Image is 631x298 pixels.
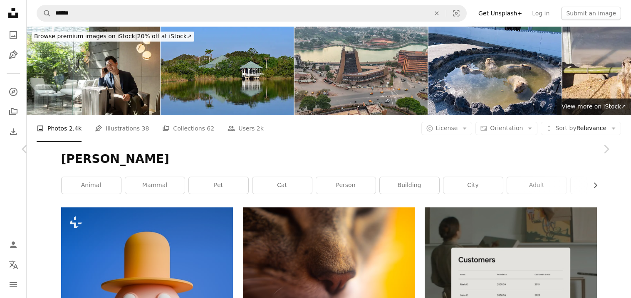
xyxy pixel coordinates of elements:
a: Explore [5,84,22,100]
a: cat [252,177,312,194]
a: animal [62,177,121,194]
a: city [443,177,503,194]
a: Illustrations 38 [95,115,149,142]
a: Photos [5,27,22,43]
button: Search Unsplash [37,5,51,21]
span: 20% off at iStock ↗ [34,33,192,39]
span: View more on iStock ↗ [562,103,626,110]
a: Log in [527,7,554,20]
a: macro photography of brown cat [243,261,415,268]
img: Travelling Asian Businessman smiles at an airport lounge after receiving great news over the phone [27,27,160,115]
a: building [380,177,439,194]
span: Sort by [555,125,576,131]
a: Get Unsplash+ [473,7,527,20]
a: adult [507,177,567,194]
span: Orientation [490,125,523,131]
a: Next [581,109,631,189]
h1: [PERSON_NAME] [61,152,597,167]
a: person [316,177,376,194]
a: Collections 62 [162,115,214,142]
span: Browse premium images on iStock | [34,33,137,39]
form: Find visuals sitewide [37,5,467,22]
button: Visual search [446,5,466,21]
a: Collections [5,103,22,120]
a: Log in / Sign up [5,236,22,253]
a: high rise [571,177,630,194]
img: Ministry of Posts and Telecommunications Yaounde [294,27,428,115]
a: Browse premium images on iStock|20% off at iStock↗ [27,27,199,47]
button: Sort byRelevance [541,122,621,135]
button: Clear [428,5,446,21]
img: Ernest F Coe Visitor Center reflected in calm water in Everglades National Park. [161,27,294,115]
a: mammal [125,177,185,194]
span: 62 [207,124,214,133]
button: Orientation [475,122,537,135]
button: Language [5,256,22,273]
span: 2k [257,124,264,133]
button: Submit an image [561,7,621,20]
a: View more on iStock↗ [557,99,631,115]
img: a group of capybaras enjoying the heat of the water in a cold weather in Japan [428,27,562,115]
span: License [436,125,458,131]
span: Relevance [555,124,606,133]
a: Users 2k [228,115,264,142]
button: Menu [5,276,22,293]
button: License [421,122,473,135]
a: Illustrations [5,47,22,63]
span: 38 [142,124,149,133]
a: pet [189,177,248,194]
